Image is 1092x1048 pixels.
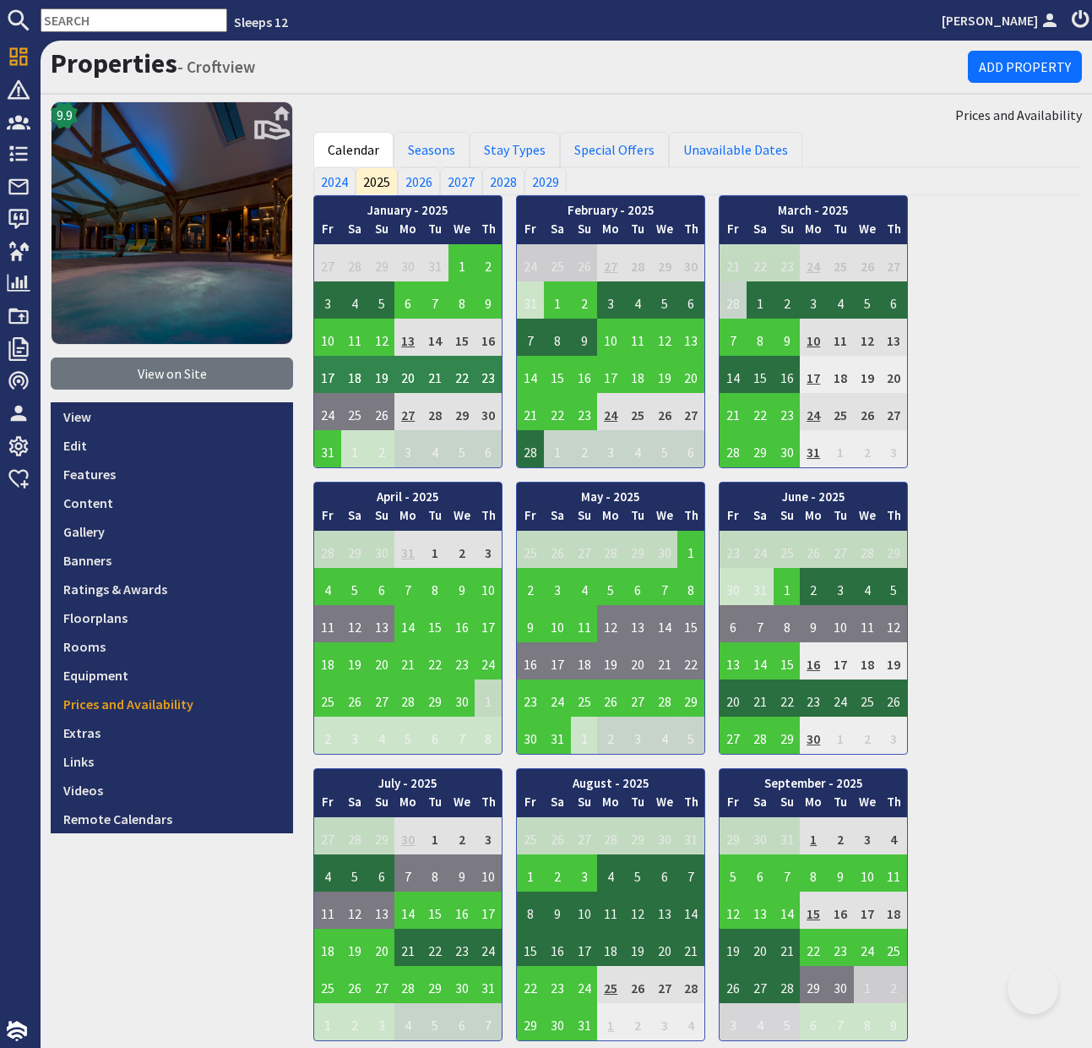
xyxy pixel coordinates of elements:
[517,568,544,605] td: 2
[651,319,678,356] td: 12
[571,605,598,642] td: 11
[517,244,544,281] td: 24
[880,319,907,356] td: 13
[341,680,368,717] td: 26
[720,244,747,281] td: 21
[475,605,502,642] td: 17
[314,531,341,568] td: 28
[800,356,827,393] td: 17
[517,281,544,319] td: 31
[517,220,544,244] th: Fr
[314,356,341,393] td: 17
[597,244,624,281] td: 27
[448,393,475,430] td: 29
[880,531,907,568] td: 29
[448,430,475,467] td: 5
[677,220,704,244] th: Th
[854,356,881,393] td: 19
[524,167,567,194] a: 2029
[720,281,747,319] td: 28
[774,281,801,319] td: 2
[475,220,502,244] th: Th
[448,605,475,642] td: 16
[341,319,368,356] td: 11
[394,244,421,281] td: 30
[475,506,502,531] th: Th
[51,101,293,357] a: 9.9
[827,506,854,531] th: Tu
[774,319,801,356] td: 9
[624,568,651,605] td: 6
[651,393,678,430] td: 26
[774,568,801,605] td: 1
[394,605,421,642] td: 14
[571,220,598,244] th: Su
[482,167,524,194] a: 2028
[571,319,598,356] td: 9
[880,356,907,393] td: 20
[368,531,395,568] td: 30
[440,167,482,194] a: 2027
[827,642,854,680] td: 17
[800,244,827,281] td: 24
[651,244,678,281] td: 29
[368,220,395,244] th: Su
[747,531,774,568] td: 24
[571,356,598,393] td: 16
[421,319,448,356] td: 14
[341,356,368,393] td: 18
[597,393,624,430] td: 24
[57,105,73,125] span: 9.9
[747,220,774,244] th: Sa
[51,632,293,661] a: Rooms
[51,747,293,776] a: Links
[677,531,704,568] td: 1
[624,605,651,642] td: 13
[827,356,854,393] td: 18
[356,167,398,194] a: 2025
[651,220,678,244] th: We
[51,489,293,517] a: Content
[571,531,598,568] td: 27
[800,220,827,244] th: Mo
[394,393,421,430] td: 27
[880,430,907,467] td: 3
[854,531,881,568] td: 28
[669,132,802,167] a: Unavailable Dates
[51,46,177,80] a: Properties
[624,506,651,531] th: Tu
[880,393,907,430] td: 27
[368,430,395,467] td: 2
[720,605,747,642] td: 6
[475,430,502,467] td: 6
[720,483,907,507] th: June - 2025
[800,430,827,467] td: 31
[544,531,571,568] td: 26
[368,568,395,605] td: 6
[651,506,678,531] th: We
[651,430,678,467] td: 5
[517,642,544,680] td: 16
[880,605,907,642] td: 12
[475,393,502,430] td: 30
[597,356,624,393] td: 17
[394,132,470,167] a: Seasons
[517,506,544,531] th: Fr
[880,506,907,531] th: Th
[421,506,448,531] th: Tu
[624,244,651,281] td: 28
[517,196,704,221] th: February - 2025
[51,546,293,575] a: Banners
[827,430,854,467] td: 1
[651,642,678,680] td: 21
[421,281,448,319] td: 7
[571,568,598,605] td: 4
[747,319,774,356] td: 8
[51,603,293,632] a: Floorplans
[720,568,747,605] td: 30
[774,430,801,467] td: 30
[234,14,288,30] a: Sleeps 12
[827,244,854,281] td: 25
[51,575,293,603] a: Ratings & Awards
[341,605,368,642] td: 12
